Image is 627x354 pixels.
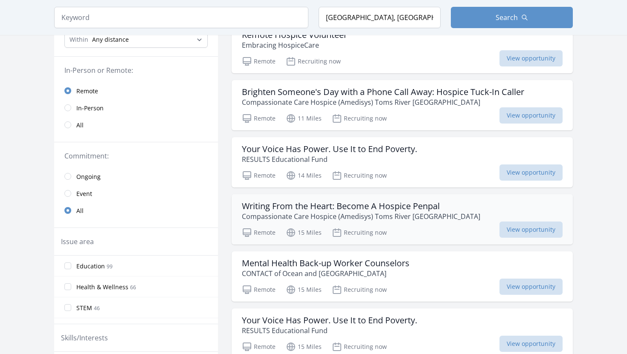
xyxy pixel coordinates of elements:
button: Search [451,7,573,28]
span: In-Person [76,104,104,112]
span: Search [496,12,518,23]
p: RESULTS Educational Fund [242,154,417,164]
p: Recruiting now [286,56,341,66]
p: 11 Miles [286,113,322,124]
span: View opportunity [499,50,563,66]
p: Recruiting now [332,285,387,295]
span: 66 [130,284,136,291]
input: STEM 46 [64,304,71,311]
span: View opportunity [499,164,563,181]
p: Recruiting now [332,113,387,124]
p: 14 Miles [286,170,322,181]
a: Remote Hospice Volunteer Embracing HospiceCare Remote Recruiting now View opportunity [232,23,573,73]
a: Mental Health Back-up Worker Counselors CONTACT of Ocean and [GEOGRAPHIC_DATA] Remote 15 Miles Re... [232,251,573,302]
h3: Your Voice Has Power. Use It to End Poverty. [242,315,417,325]
a: Writing From the Heart: Become A Hospice Penpal Compassionate Care Hospice (Amedisys) Toms River ... [232,194,573,245]
span: View opportunity [499,336,563,352]
legend: Skills/Interests [61,333,108,343]
p: Compassionate Care Hospice (Amedisys) Toms River [GEOGRAPHIC_DATA] [242,211,480,222]
p: CONTACT of Ocean and [GEOGRAPHIC_DATA] [242,268,409,279]
h3: Mental Health Back-up Worker Counselors [242,258,409,268]
input: Education 99 [64,262,71,269]
p: 15 Miles [286,285,322,295]
span: All [76,207,84,215]
a: All [54,116,218,133]
p: Embracing HospiceCare [242,40,347,50]
a: Your Voice Has Power. Use It to End Poverty. RESULTS Educational Fund Remote 14 Miles Recruiting ... [232,137,573,187]
p: Recruiting now [332,227,387,238]
legend: Commitment: [64,151,208,161]
h3: Writing From the Heart: Become A Hospice Penpal [242,201,480,211]
p: Remote [242,56,276,66]
p: 15 Miles [286,342,322,352]
input: Location [319,7,441,28]
span: 99 [107,263,113,270]
a: Event [54,185,218,202]
a: In-Person [54,99,218,116]
p: Recruiting now [332,342,387,352]
p: Recruiting now [332,170,387,181]
span: All [76,121,84,130]
input: Keyword [54,7,308,28]
span: Event [76,190,92,198]
h3: Your Voice Has Power. Use It to End Poverty. [242,144,417,154]
span: Remote [76,87,98,95]
span: View opportunity [499,107,563,124]
p: Remote [242,113,276,124]
a: All [54,202,218,219]
p: Remote [242,170,276,181]
a: Remote [54,82,218,99]
p: Remote [242,227,276,238]
a: Brighten Someone's Day with a Phone Call Away: Hospice Tuck-In Caller Compassionate Care Hospice ... [232,80,573,130]
p: Compassionate Care Hospice (Amedisys) Toms River [GEOGRAPHIC_DATA] [242,97,524,107]
p: RESULTS Educational Fund [242,325,417,336]
span: STEM [76,304,92,312]
span: View opportunity [499,222,563,238]
span: Health & Wellness [76,283,128,291]
legend: In-Person or Remote: [64,65,208,75]
h3: Remote Hospice Volunteer [242,30,347,40]
span: 46 [94,305,100,312]
legend: Issue area [61,236,94,247]
p: Remote [242,285,276,295]
select: Search Radius [64,32,208,48]
p: 15 Miles [286,227,322,238]
a: Ongoing [54,168,218,185]
span: View opportunity [499,279,563,295]
h3: Brighten Someone's Day with a Phone Call Away: Hospice Tuck-In Caller [242,87,524,97]
span: Ongoing [76,173,101,181]
p: Remote [242,342,276,352]
input: Health & Wellness 66 [64,283,71,290]
span: Education [76,262,105,271]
